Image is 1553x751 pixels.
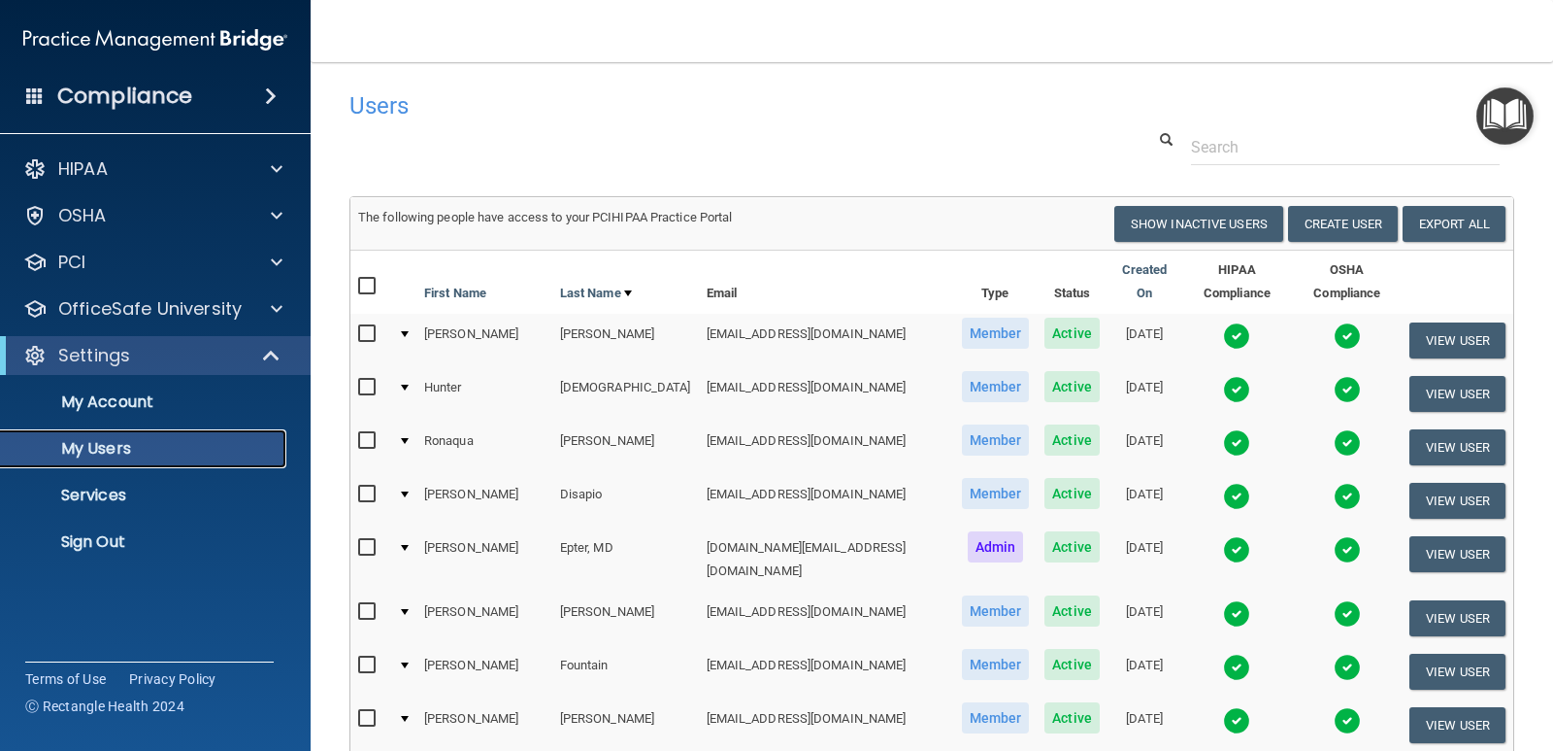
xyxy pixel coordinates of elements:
td: [DEMOGRAPHIC_DATA] [552,367,699,421]
img: tick.e7d51cea.svg [1334,323,1361,350]
img: tick.e7d51cea.svg [1334,536,1361,563]
span: Admin [968,531,1024,563]
td: [PERSON_NAME] [416,645,552,699]
a: Settings [23,344,281,367]
p: Services [13,486,278,505]
span: Active [1044,702,1100,734]
img: tick.e7d51cea.svg [1223,323,1250,350]
span: Active [1044,531,1100,563]
td: Hunter [416,367,552,421]
td: [EMAIL_ADDRESS][DOMAIN_NAME] [699,474,954,528]
span: Active [1044,649,1100,680]
a: OSHA [23,204,282,227]
td: [PERSON_NAME] [416,474,552,528]
td: [PERSON_NAME] [552,314,699,367]
a: HIPAA [23,157,282,181]
a: Export All [1403,206,1505,242]
span: Active [1044,478,1100,509]
img: tick.e7d51cea.svg [1223,654,1250,681]
td: Fountain [552,645,699,699]
img: tick.e7d51cea.svg [1223,536,1250,563]
td: [EMAIL_ADDRESS][DOMAIN_NAME] [699,592,954,645]
p: My Users [13,439,278,459]
span: The following people have access to your PCIHIPAA Practice Portal [358,210,733,224]
input: Search [1191,129,1500,165]
button: View User [1409,707,1505,743]
th: Type [954,251,1038,314]
td: [DATE] [1107,474,1181,528]
span: Member [962,478,1030,509]
td: [EMAIL_ADDRESS][DOMAIN_NAME] [699,314,954,367]
img: tick.e7d51cea.svg [1334,483,1361,510]
p: HIPAA [58,157,108,181]
span: Active [1044,371,1100,402]
button: View User [1409,376,1505,412]
td: [PERSON_NAME] [552,592,699,645]
button: View User [1409,483,1505,519]
p: My Account [13,393,278,412]
td: [EMAIL_ADDRESS][DOMAIN_NAME] [699,421,954,474]
h4: Users [349,93,1017,119]
span: Member [962,371,1030,402]
a: First Name [424,282,486,305]
th: HIPAA Compliance [1181,251,1293,314]
img: tick.e7d51cea.svg [1223,429,1250,457]
td: [DOMAIN_NAME][EMAIL_ADDRESS][DOMAIN_NAME] [699,528,954,592]
td: Epter, MD [552,528,699,592]
th: Email [699,251,954,314]
img: PMB logo [23,20,287,59]
td: [EMAIL_ADDRESS][DOMAIN_NAME] [699,645,954,699]
p: OSHA [58,204,107,227]
button: View User [1409,323,1505,358]
td: [PERSON_NAME] [416,314,552,367]
button: Create User [1288,206,1398,242]
td: [PERSON_NAME] [416,528,552,592]
span: Member [962,425,1030,456]
p: OfficeSafe University [58,297,242,321]
td: Ronaqua [416,421,552,474]
a: Privacy Policy [129,669,216,689]
span: Active [1044,596,1100,627]
img: tick.e7d51cea.svg [1334,376,1361,403]
td: [DATE] [1107,367,1181,421]
img: tick.e7d51cea.svg [1223,707,1250,734]
td: [DATE] [1107,421,1181,474]
img: tick.e7d51cea.svg [1334,600,1361,628]
span: Member [962,596,1030,627]
span: Active [1044,425,1100,456]
th: OSHA Compliance [1293,251,1402,314]
td: [DATE] [1107,592,1181,645]
img: tick.e7d51cea.svg [1334,429,1361,457]
p: Settings [58,344,130,367]
a: PCI [23,251,282,274]
img: tick.e7d51cea.svg [1223,483,1250,510]
span: Ⓒ Rectangle Health 2024 [25,697,184,716]
p: PCI [58,251,85,274]
a: Terms of Use [25,669,106,689]
button: View User [1409,536,1505,572]
span: Member [962,649,1030,680]
a: OfficeSafe University [23,297,282,321]
span: Member [962,318,1030,349]
td: [DATE] [1107,645,1181,699]
img: tick.e7d51cea.svg [1334,707,1361,734]
button: Open Resource Center [1476,87,1534,145]
th: Status [1037,251,1107,314]
td: [PERSON_NAME] [552,421,699,474]
button: View User [1409,600,1505,636]
img: tick.e7d51cea.svg [1223,600,1250,628]
span: Active [1044,318,1100,349]
span: Member [962,702,1030,734]
td: [DATE] [1107,314,1181,367]
button: Show Inactive Users [1114,206,1283,242]
button: View User [1409,429,1505,465]
h4: Compliance [57,83,192,110]
td: Disapio [552,474,699,528]
td: [DATE] [1107,528,1181,592]
a: Created On [1115,258,1173,305]
img: tick.e7d51cea.svg [1223,376,1250,403]
a: Last Name [560,282,632,305]
img: tick.e7d51cea.svg [1334,654,1361,681]
td: [EMAIL_ADDRESS][DOMAIN_NAME] [699,367,954,421]
button: View User [1409,654,1505,690]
